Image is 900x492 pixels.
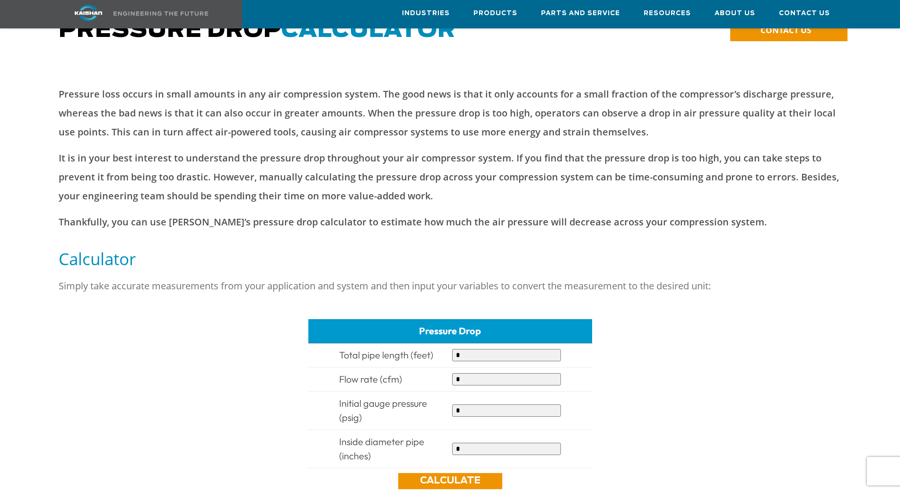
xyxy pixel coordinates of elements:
[419,325,481,337] span: Pressure Drop
[402,8,450,19] span: Industries
[53,5,124,21] img: kaishan logo
[114,11,208,16] img: Engineering the future
[339,397,427,423] span: Initial gauge pressure (psig)
[644,8,691,19] span: Resources
[339,436,424,462] span: Inside diameter pipe (inches)
[339,373,402,385] span: Flow rate (cfm)
[59,149,842,206] p: It is in your best interest to understand the pressure drop throughout your air compressor system...
[644,0,691,26] a: Resources
[541,0,620,26] a: Parts and Service
[59,248,842,269] h5: Calculator
[59,277,842,295] p: Simply take accurate measurements from your application and system and then input your variables ...
[779,8,830,19] span: Contact Us
[402,0,450,26] a: Industries
[281,19,456,42] span: CALCULATOR
[59,19,456,42] span: Pressure Drop
[59,85,842,142] p: Pressure loss occurs in small amounts in any air compression system. The good news is that it onl...
[730,20,848,41] a: CONTACT US
[541,8,620,19] span: Parts and Service
[473,0,517,26] a: Products
[473,8,517,19] span: Products
[715,0,755,26] a: About Us
[779,0,830,26] a: Contact Us
[59,213,842,232] p: Thankfully, you can use [PERSON_NAME]’s pressure drop calculator to estimate how much the air pre...
[339,349,433,361] span: Total pipe length (feet)
[760,25,811,36] span: CONTACT US
[715,8,755,19] span: About Us
[398,473,502,489] a: Calculate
